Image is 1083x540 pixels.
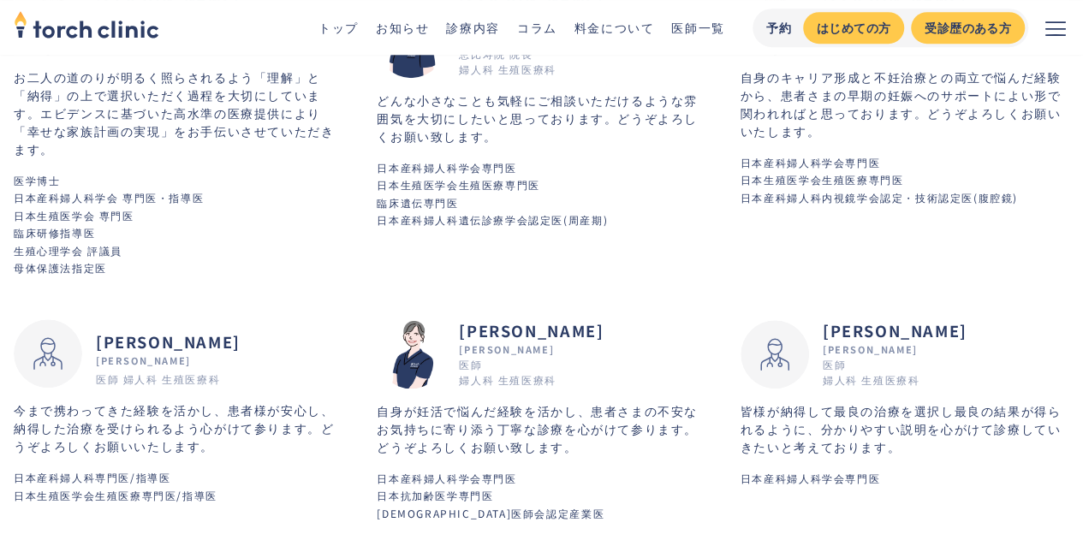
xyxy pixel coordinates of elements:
div: 医師 婦人科 生殖医療科 [823,357,919,388]
a: [PERSON_NAME][PERSON_NAME]医師 婦人科 生殖医療科小泉 弥生子小泉 弥生子自身が妊活で悩んだ経験を活かし、患者さまの不安なお気持ちに寄り添う丁寧な診療を心がけて参ります... [377,319,705,531]
div: [PERSON_NAME] [823,342,967,357]
p: お二人の道のりが明るく照らされるよう「理解」と「納得」の上で選択いただく過程を大切にしています。エビデンスに基づいた高水準の医療提供により「幸せな家族計画の実現」をお手伝いさせていただきます。 [14,68,342,158]
a: お知らせ [376,19,429,36]
a: 受診歴のある方 [911,12,1025,44]
p: 今まで携わってきた経験を活かし、患者様が安心し、納得した治療を受けられるよう心がけて参ります。どうぞよろしくお願いいたします。 [14,401,342,455]
h2: [PERSON_NAME] [823,319,967,342]
a: 医師一覧 [671,19,724,36]
a: トップ [318,19,359,36]
div: 受診歴のある方 [925,19,1011,37]
p: 皆様が納得して最良の治療を選択し最良の結果が得られるように、分かりやすい説明を心がけて診療していきたいと考えております。 [741,402,1069,456]
a: コラム [517,19,557,36]
h2: [PERSON_NAME] [96,330,241,353]
p: 医学博士 日本産科婦人科学会 専門医・指導医 日本生殖医学会 専門医 臨床研修指導医 生殖心理学会 評議員 母体保護法指定医 [14,172,342,276]
div: 医師 婦人科 生殖医療科 [96,371,220,387]
img: 小泉 弥生子 [377,320,445,389]
p: 自身のキャリア形成と不妊治療との両立で悩んだ経験から、患者さまの早期の妊娠へのサポートによい形で関われればと思っております。どうぞよろしくお願いいたします。 [741,68,1069,140]
h2: [PERSON_NAME] [459,319,604,342]
div: 恵比寿院 院長 婦人科 生殖医療科 [459,46,556,77]
img: 長谷部 里衣 [741,320,809,389]
div: 予約 [766,19,793,37]
p: 日本産科婦人科学会専門医 [741,470,1069,487]
div: 医師 婦人科 生殖医療科 [459,357,556,388]
img: 香川 愛子 [14,319,82,388]
a: 料金について [574,19,655,36]
div: [PERSON_NAME] [459,342,604,357]
p: 日本産科婦人科学会専門医 日本抗加齢医学専門医 [DEMOGRAPHIC_DATA]医師会認定産業医 [377,470,705,522]
img: torch clinic [14,5,159,43]
div: [PERSON_NAME] [96,353,241,368]
p: 日本産科婦人科学会専門医 日本生殖医学会生殖医療専門医 日本産科婦人科内視鏡学会認定・技術認定医(腹腔鏡) [741,154,1069,206]
p: どんな小さなことも気軽にご相談いただけるような雰囲気を大切にしたいと思っております。どうぞよろしくお願い致します。 [377,92,705,145]
p: 日本産科婦人科専門医/指導医 日本生殖医学会生殖医療専門医/指導医 [14,469,342,504]
a: はじめての方 [803,12,904,44]
p: 日本産科婦人科学会専門医 日本生殖医学会生殖医療専門医 臨床遺伝専門医 日本産科婦人科遺伝診療学会認定医(周産期) [377,159,705,229]
a: [PERSON_NAME][PERSON_NAME]医師 婦人科 生殖医療科香川 愛子香川 愛子今まで携わってきた経験を活かし、患者様が安心し、納得した治療を受けられるよう心がけて参ります。どう... [14,319,342,513]
a: 診療内容 [446,19,499,36]
p: 自身が妊活で悩んだ経験を活かし、患者さまの不安なお気持ちに寄り添う丁寧な診療を心がけて参ります。どうぞよろしくお願い致します。 [377,402,705,456]
div: はじめての方 [817,19,890,37]
a: [PERSON_NAME][PERSON_NAME]医師 婦人科 生殖医療科長谷部 里衣長谷部 里衣皆様が納得して最良の治療を選択し最良の結果が得られるように、分かりやすい説明を心がけて診療して... [741,319,1069,495]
